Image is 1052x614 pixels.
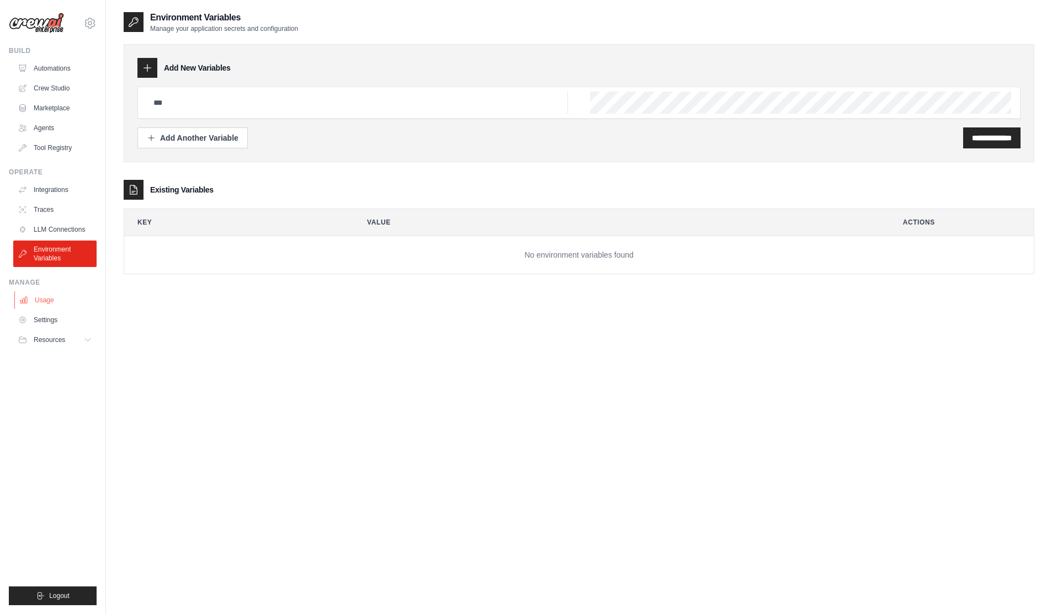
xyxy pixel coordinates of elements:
[9,46,97,55] div: Build
[890,209,1034,236] th: Actions
[13,99,97,117] a: Marketplace
[150,11,298,24] h2: Environment Variables
[13,331,97,349] button: Resources
[13,311,97,329] a: Settings
[164,62,231,73] h3: Add New Variables
[13,181,97,199] a: Integrations
[354,209,881,236] th: Value
[13,60,97,77] a: Automations
[124,236,1034,274] td: No environment variables found
[13,139,97,157] a: Tool Registry
[9,13,64,34] img: Logo
[14,291,98,309] a: Usage
[13,119,97,137] a: Agents
[147,132,238,143] div: Add Another Variable
[150,24,298,33] p: Manage your application secrets and configuration
[13,221,97,238] a: LLM Connections
[49,591,70,600] span: Logout
[137,127,248,148] button: Add Another Variable
[13,79,97,97] a: Crew Studio
[34,335,65,344] span: Resources
[9,278,97,287] div: Manage
[9,586,97,605] button: Logout
[150,184,214,195] h3: Existing Variables
[124,209,345,236] th: Key
[9,168,97,177] div: Operate
[13,241,97,267] a: Environment Variables
[13,201,97,218] a: Traces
